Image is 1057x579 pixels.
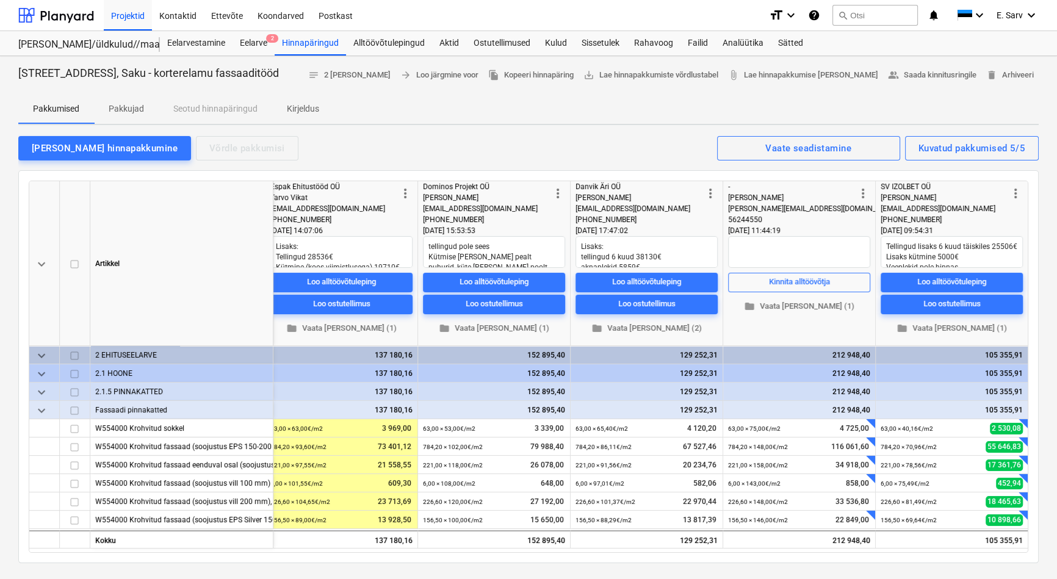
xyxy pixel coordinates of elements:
[986,70,997,81] span: delete
[287,102,319,115] p: Kirjeldus
[432,31,466,56] a: Aktid
[881,319,1023,338] button: Vaata [PERSON_NAME] (1)
[18,38,145,51] div: [PERSON_NAME]/üldkulud//maatööd (2101817//2101766)
[856,186,870,201] span: more_vert
[876,530,1028,548] div: 105 355,91
[692,478,718,489] span: 582,06
[728,70,739,81] span: attach_file
[539,478,565,489] span: 648,00
[990,423,1023,434] span: 2 530,08
[571,530,723,548] div: 129 252,31
[703,186,718,201] span: more_vert
[838,10,848,20] span: search
[881,444,937,450] small: 784,20 × 70,96€ / m2
[986,496,1023,508] span: 18 465,63
[423,346,565,364] div: 152 895,40
[728,444,788,450] small: 784,20 × 148,00€ / m2
[18,66,279,81] p: [STREET_ADDRESS], Saku - korterelamu fassaaditööd
[423,517,483,523] small: 156,50 × 100,00€ / m2
[90,530,273,548] div: Kokku
[612,275,681,289] div: Loo alltöövõtuleping
[881,214,1008,225] div: [PHONE_NUMBER]
[233,31,275,56] a: Eelarve2
[95,419,268,437] div: W554000 Krohvitud sokkel
[308,70,319,81] span: notes
[834,497,870,507] span: 33 536,80
[881,192,1008,203] div: [PERSON_NAME]
[32,140,178,156] div: [PERSON_NAME] hinnapakkumine
[881,181,1008,192] div: SV IZOLBET OÜ
[428,322,560,336] span: Vaata [PERSON_NAME] (1)
[270,480,323,487] small: 6,00 × 101,55€ / m2
[95,401,268,419] div: Fassaadi pinnakatted
[575,364,718,383] div: 129 252,31
[377,515,413,525] span: 13 928,50
[423,319,565,338] button: Vaata [PERSON_NAME] (1)
[275,322,408,336] span: Vaata [PERSON_NAME] (1)
[270,273,413,292] button: Loo alltöövõtuleping
[728,273,870,292] button: Kinnita alltöövõtja
[550,186,565,201] span: more_vert
[769,8,784,23] i: format_size
[270,192,398,203] div: Tarvo Vikat
[717,136,900,160] button: Vaate seadistamine
[682,515,718,525] span: 13 817,39
[575,480,624,487] small: 6,00 × 97,01€ / m2
[682,442,718,452] span: 67 527,46
[575,295,718,314] button: Loo ostutellimus
[575,346,718,364] div: 129 252,31
[728,383,870,401] div: 212 948,40
[400,70,411,81] span: arrow_forward
[423,225,565,236] div: [DATE] 15:53:53
[33,102,79,115] p: Pakkumised
[575,273,718,292] button: Loo alltöövõtuleping
[538,31,574,56] a: Kulud
[744,301,755,312] span: folder
[728,181,856,192] div: -
[591,323,602,334] span: folder
[423,295,565,314] button: Loo ostutellimus
[423,444,483,450] small: 784,20 × 102,00€ / m2
[769,275,830,289] div: Kinnita alltöövõtja
[986,459,1023,471] span: 17 361,76
[883,66,981,85] button: Saada kinnitusringile
[728,297,870,316] button: Vaata [PERSON_NAME] (1)
[346,31,432,56] div: Alltöövõtulepingud
[423,462,483,469] small: 221,00 × 118,00€ / m2
[886,322,1018,336] span: Vaata [PERSON_NAME] (1)
[579,66,723,85] a: Lae hinnapakkumiste võrdlustabel
[275,31,346,56] a: Hinnapäringud
[881,498,937,505] small: 226,60 × 81,49€ / m2
[917,275,986,289] div: Loo alltöövõtuleping
[881,346,1023,364] div: 105 355,91
[830,442,870,452] span: 116 061,60
[575,236,718,268] textarea: Lisaks: tellingud 6 kuud 38130€ aknaplekid 5859€ kütmine 3300
[575,498,635,505] small: 226,60 × 101,37€ / m2
[627,31,680,56] a: Rahavoog
[377,497,413,507] span: 23 713,69
[728,364,870,383] div: 212 948,40
[529,442,565,452] span: 79 988,40
[34,257,49,272] span: keyboard_arrow_down
[109,102,144,115] p: Pakkujad
[387,478,413,489] span: 609,30
[303,66,395,85] button: 2 [PERSON_NAME]
[574,31,627,56] a: Sissetulek
[723,66,883,85] a: Lae hinnapakkumise [PERSON_NAME]
[575,225,718,236] div: [DATE] 17:47:02
[728,204,898,213] span: [PERSON_NAME][EMAIL_ADDRESS][DOMAIN_NAME]
[1008,186,1023,201] span: more_vert
[466,297,523,311] div: Loo ostutellimus
[575,444,632,450] small: 784,20 × 86,11€ / m2
[972,8,987,23] i: keyboard_arrow_down
[270,498,330,505] small: 226,60 × 104,65€ / m2
[483,66,579,85] button: Kopeeri hinnapäring
[728,480,781,487] small: 6,00 × 143,00€ / m2
[466,31,538,56] div: Ostutellimused
[270,517,326,523] small: 156,50 × 89,00€ / m2
[575,319,718,338] button: Vaata [PERSON_NAME] (2)
[265,530,418,548] div: 137 180,16
[90,181,273,346] div: Artikkel
[839,423,870,434] span: 4 725,00
[881,236,1023,268] textarea: Tellingud lisaks 6 kuud täiskiles 25506€ Lisaks kütmine 5000€ Veeplekid pole hinnas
